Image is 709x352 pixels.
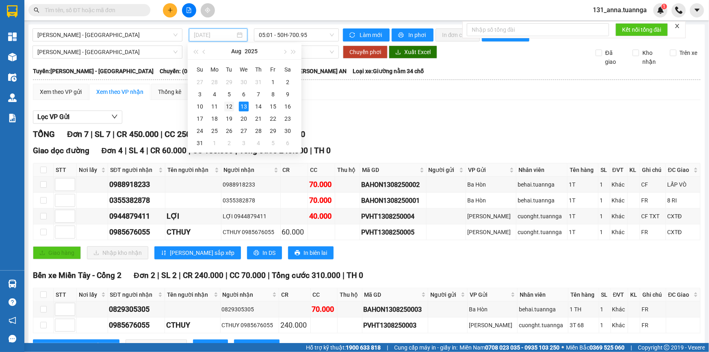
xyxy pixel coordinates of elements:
[150,146,186,155] span: CR 60.000
[395,49,401,56] span: download
[8,93,17,102] img: warehouse-icon
[282,226,306,238] div: 60.000
[239,138,249,148] div: 3
[224,77,234,87] div: 29
[569,196,597,205] div: 1T
[467,228,515,237] div: [PERSON_NAME]
[167,290,212,299] span: Tên người nhận
[129,146,144,155] span: SL 4
[167,7,173,13] span: plus
[108,302,165,317] td: 0829305305
[193,63,207,76] th: Su
[230,271,266,280] span: CC 70.000
[45,6,141,15] input: Tìm tên, số ĐT hoặc mã đơn
[40,87,82,96] div: Xem theo VP gửi
[268,89,278,99] div: 8
[628,163,640,177] th: KL
[67,129,89,139] span: Đơn 7
[251,63,266,76] th: Th
[193,88,207,100] td: 2025-08-03
[398,32,405,39] span: printer
[108,177,165,193] td: 0988918233
[616,23,668,36] button: Kết nối tổng đài
[467,180,515,189] div: Ba Hòn
[201,3,215,17] button: aim
[236,113,251,125] td: 2025-08-20
[268,102,278,111] div: 15
[109,195,164,206] div: 0355382878
[210,77,219,87] div: 28
[33,129,55,139] span: TỔNG
[429,165,458,174] span: Người gửi
[568,288,599,302] th: Tên hàng
[254,138,263,148] div: 4
[690,3,704,17] button: caret-down
[207,125,222,137] td: 2025-08-25
[207,100,222,113] td: 2025-08-11
[199,343,205,350] span: printer
[266,113,280,125] td: 2025-08-22
[236,63,251,76] th: We
[280,100,295,113] td: 2025-08-16
[361,211,425,222] div: PVHT1308250004
[279,288,311,302] th: CR
[37,29,178,41] span: Hà Tiên - Sài Gòn
[364,304,427,315] div: BAHON1308250003
[33,246,81,259] button: uploadGiao hàng
[224,114,234,124] div: 19
[239,102,249,111] div: 13
[195,102,205,111] div: 10
[222,88,236,100] td: 2025-08-05
[283,114,293,124] div: 23
[667,212,699,221] div: CXTĐ
[239,114,249,124] div: 20
[518,228,566,237] div: cuonght.tuannga
[247,246,282,259] button: printerIn DS
[223,180,279,189] div: 0988918233
[668,165,692,174] span: ĐC Giao
[207,137,222,149] td: 2025-09-01
[48,341,113,350] span: [PERSON_NAME] sắp xếp
[360,177,427,193] td: BAHON1308250002
[195,77,205,87] div: 27
[251,137,266,149] td: 2025-09-04
[167,226,220,238] div: CTHUY
[280,76,295,88] td: 2025-08-02
[193,113,207,125] td: 2025-08-17
[222,76,236,88] td: 2025-07-29
[600,228,609,237] div: 1
[157,271,159,280] span: |
[8,53,17,61] img: warehouse-icon
[254,126,263,136] div: 28
[195,114,205,124] div: 17
[694,7,701,14] span: caret-down
[96,87,143,96] div: Xem theo VP nhận
[262,248,275,257] span: In DS
[134,271,155,280] span: Đơn 2
[676,48,701,57] span: Trên xe
[193,125,207,137] td: 2025-08-24
[224,89,234,99] div: 5
[663,4,666,9] span: 1
[109,179,164,190] div: 0988918233
[8,280,17,288] img: warehouse-icon
[179,271,181,280] span: |
[222,125,236,137] td: 2025-08-26
[7,5,17,17] img: logo-vxr
[361,196,425,206] div: BAHON1308250001
[389,46,437,59] button: downloadXuất Excel
[194,30,235,39] input: 13/08/2025
[611,228,626,237] div: Khác
[54,288,77,302] th: STT
[283,89,293,99] div: 9
[113,129,115,139] span: |
[304,248,327,257] span: In biên lai
[236,100,251,113] td: 2025-08-13
[54,163,77,177] th: STT
[224,102,234,111] div: 12
[95,129,111,139] span: SL 7
[33,271,121,280] span: Bến xe Miền Tây - Cổng 2
[335,163,360,177] th: Thu hộ
[222,63,236,76] th: Tu
[165,209,221,224] td: LỢI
